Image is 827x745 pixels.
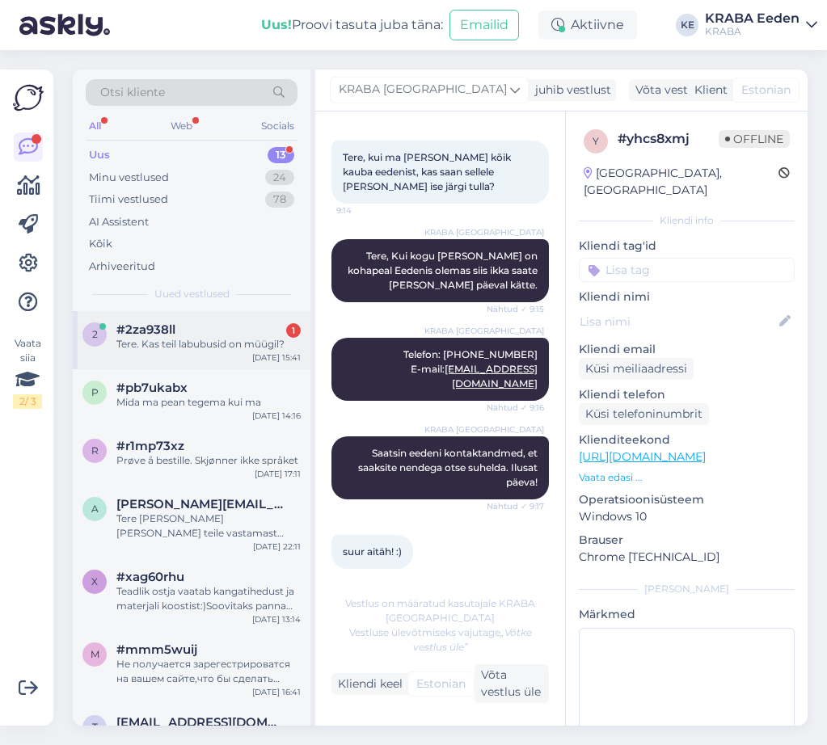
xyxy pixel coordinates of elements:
div: 78 [265,192,294,208]
div: 2 / 3 [13,394,42,409]
p: Kliendi tag'id [579,238,795,255]
div: Kliendi info [579,213,795,228]
div: # yhcs8xmj [618,129,719,149]
div: 13 [268,147,294,163]
div: [DATE] 16:41 [252,686,301,698]
div: Vaata siia [13,336,42,409]
span: KRABA [GEOGRAPHIC_DATA] [424,325,544,337]
button: Emailid [449,10,519,40]
img: Askly Logo [13,82,44,113]
div: Kõik [89,236,112,252]
div: Klient [688,82,728,99]
div: Arhiveeritud [89,259,155,275]
div: Mida ma pean tegema kui ma [116,395,301,410]
div: 1 [286,323,301,338]
span: KRABA [GEOGRAPHIC_DATA] [339,81,507,99]
input: Lisa nimi [580,313,776,330]
div: [DATE] 15:41 [252,351,301,364]
input: Lisa tag [579,258,795,282]
div: Võta vestlus üle [629,79,731,101]
div: Tere [PERSON_NAME] [PERSON_NAME] teile vastamast [GEOGRAPHIC_DATA] sepa turu noored müüjannad ma ... [116,511,301,541]
span: Saatsin eedeni kontaktandmed, et saaksite nendega otse suhelda. Ilusat päeva! [358,447,540,488]
div: [DATE] 17:11 [255,468,301,480]
div: KRABA [705,25,800,38]
span: Telefon: [PHONE_NUMBER] E-mail: [403,348,538,389]
span: x [91,575,98,587]
div: 24 [265,170,294,186]
div: KE [676,14,698,36]
span: Vestlus on määratud kasutajale KRABA [GEOGRAPHIC_DATA] [345,597,535,624]
div: KRABA Eeden [705,12,800,25]
span: r [91,444,99,457]
span: Vestluse ülevõtmiseks vajutage [349,626,532,653]
div: juhib vestlust [529,82,611,99]
span: t [92,721,98,733]
div: Prøve å bestille. Skjønner ikke språket [116,453,301,468]
span: KRABA [GEOGRAPHIC_DATA] [424,226,544,238]
span: m [91,648,99,660]
span: Otsi kliente [100,84,165,101]
div: Proovi tasuta juba täna: [261,15,443,35]
p: Windows 10 [579,508,795,525]
div: Web [167,116,196,137]
a: [URL][DOMAIN_NAME] [579,449,706,464]
span: suur aitäh! :) [343,545,402,558]
span: Nähtud ✓ 9:16 [483,402,544,414]
div: [PERSON_NAME] [579,582,795,596]
b: Uus! [261,17,292,32]
div: Teadlik ostja vaatab kangatihedust ja materjali koostist:)Soovitaks panna täpsemat infot kodulehe... [116,584,301,613]
span: allan.matt19@gmail.com [116,497,285,511]
a: [EMAIL_ADDRESS][DOMAIN_NAME] [445,363,538,389]
div: Kliendi keel [331,676,403,692]
p: Märkmed [579,606,795,623]
span: #xag60rhu [116,570,184,584]
p: Kliendi telefon [579,386,795,403]
p: Brauser [579,532,795,549]
p: Kliendi nimi [579,288,795,305]
a: KRABA EedenKRABA [705,12,817,38]
span: Tere, kui ma [PERSON_NAME] kõik kauba eedenist, kas saan sellele [PERSON_NAME] ise järgi tulla? [343,151,513,192]
span: 9:17 [336,570,397,582]
p: Chrome [TECHNICAL_ID] [579,549,795,566]
div: Küsi telefoninumbrit [579,403,709,425]
span: 9:14 [336,204,397,217]
div: Не получается зарегестрироватся на вашем сайте,что бы сделать заказ [116,657,301,686]
div: Socials [258,116,297,137]
div: Tere. Kas teil labubusid on müügil? [116,337,301,351]
span: #r1mp73xz [116,439,184,453]
p: Operatsioonisüsteem [579,491,795,508]
span: Uued vestlused [154,287,230,301]
span: Nähtud ✓ 9:15 [483,303,544,315]
p: Kliendi email [579,341,795,358]
span: #pb7ukabx [116,381,188,395]
span: Nähtud ✓ 9:17 [483,500,544,512]
div: [DATE] 14:16 [252,410,301,422]
div: [DATE] 13:14 [252,613,301,625]
span: p [91,386,99,398]
span: Estonian [741,82,791,99]
span: Estonian [416,676,466,692]
span: y [593,135,599,147]
div: Võta vestlus üle [475,664,549,703]
span: 2 [92,328,98,340]
div: Tiimi vestlused [89,192,168,208]
div: [GEOGRAPHIC_DATA], [GEOGRAPHIC_DATA] [584,165,778,199]
p: Vaata edasi ... [579,470,795,485]
div: AI Assistent [89,214,149,230]
div: Küsi meiliaadressi [579,358,694,380]
div: Minu vestlused [89,170,169,186]
span: Tere, Kui kogu [PERSON_NAME] on kohapeal Eedenis olemas siis ikka saate [PERSON_NAME] päeval kätte. [348,250,540,291]
div: All [86,116,104,137]
p: Klienditeekond [579,431,795,448]
div: Uus [89,147,110,163]
span: KRABA [GEOGRAPHIC_DATA] [424,423,544,436]
div: [DATE] 22:11 [253,541,301,553]
span: a [91,503,99,515]
span: thomaskristenk@gmail.com [116,715,285,730]
div: Aktiivne [538,11,637,40]
span: Offline [719,130,790,148]
span: #2za938ll [116,322,175,337]
span: #mmm5wuij [116,642,197,657]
